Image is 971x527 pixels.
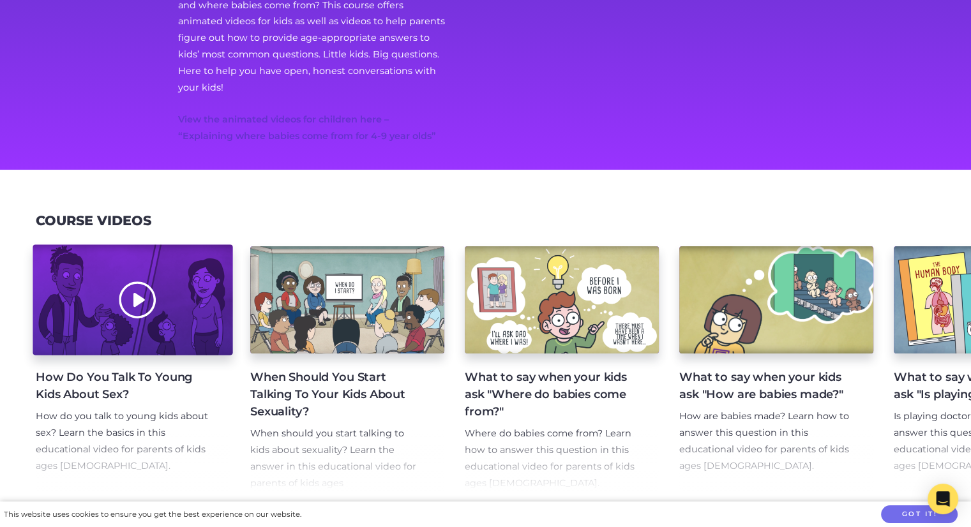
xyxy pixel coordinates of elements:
[679,408,853,475] p: How are babies made? Learn how to answer this question in this educational video for parents of k...
[178,114,436,142] a: View the animated videos for children here – “Explaining where babies come from for 4-9 year olds”
[679,369,853,403] h4: What to say when your kids ask "How are babies made?"
[465,426,638,492] p: Where do babies come from? Learn how to answer this question in this educational video for parent...
[679,246,873,491] a: What to say when your kids ask "How are babies made?" How are babies made? Learn how to answer th...
[4,508,301,521] div: This website uses cookies to ensure you get the best experience on our website.
[36,213,151,229] h3: Course Videos
[250,246,444,491] a: When Should You Start Talking To Your Kids About Sexuality? When should you start talking to kids...
[465,369,638,420] h4: What to say when your kids ask "Where do babies come from?"
[36,369,209,403] h4: How Do You Talk To Young Kids About Sex?
[36,246,230,491] a: How Do You Talk To Young Kids About Sex? How do you talk to young kids about sex? Learn the basic...
[250,369,424,420] h4: When Should You Start Talking To Your Kids About Sexuality?
[36,408,209,475] p: How do you talk to young kids about sex? Learn the basics in this educational video for parents o...
[465,246,659,491] a: What to say when your kids ask "Where do babies come from?" Where do babies come from? Learn how ...
[928,484,958,514] div: Open Intercom Messenger
[250,426,424,508] p: When should you start talking to kids about sexuality? Learn the answer in this educational video...
[881,505,958,524] button: Got it!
